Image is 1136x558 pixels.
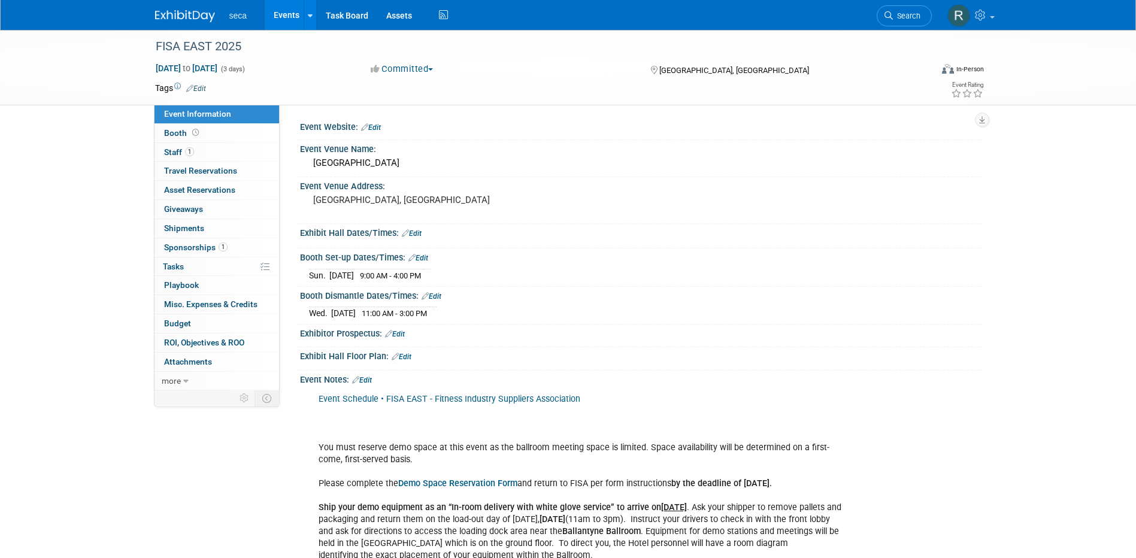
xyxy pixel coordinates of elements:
[163,262,184,271] span: Tasks
[319,502,355,512] b: Ship your
[408,254,428,262] a: Edit
[155,105,279,123] a: Event Information
[358,502,687,512] b: demo equipment as an “In-room delivery with white glove service” to arrive on
[309,307,331,320] td: Wed.
[300,371,981,386] div: Event Notes:
[422,292,441,301] a: Edit
[683,478,741,489] b: the deadline of
[220,65,245,73] span: (3 days)
[313,195,571,205] pre: [GEOGRAPHIC_DATA], [GEOGRAPHIC_DATA]
[164,280,199,290] span: Playbook
[164,166,237,175] span: Travel Reservations
[155,333,279,352] a: ROI, Objectives & ROO
[155,314,279,333] a: Budget
[164,147,194,157] span: Staff
[309,269,329,281] td: Sun.
[300,118,981,134] div: Event Website:
[398,478,517,489] a: Demo Space Reservation Form
[360,271,421,280] span: 9:00 AM - 4:00 PM
[155,10,215,22] img: ExhibitDay
[164,357,212,366] span: Attachments
[164,109,231,119] span: Event Information
[155,63,218,74] span: [DATE] [DATE]
[300,347,981,363] div: Exhibit Hall Floor Plan:
[951,82,983,88] div: Event Rating
[255,390,279,406] td: Toggle Event Tabs
[352,376,372,384] a: Edit
[331,307,356,320] td: [DATE]
[155,295,279,314] a: Misc. Expenses & Credits
[185,147,194,156] span: 1
[155,82,206,94] td: Tags
[385,330,405,338] a: Edit
[164,204,203,214] span: Giveaways
[956,65,984,74] div: In-Person
[155,276,279,295] a: Playbook
[659,66,809,75] span: [GEOGRAPHIC_DATA], [GEOGRAPHIC_DATA]
[234,390,255,406] td: Personalize Event Tab Strip
[162,376,181,386] span: more
[181,63,192,73] span: to
[164,319,191,328] span: Budget
[164,242,228,252] span: Sponsorships
[152,36,914,57] div: FISA EAST 2025
[155,219,279,238] a: Shipments
[155,257,279,276] a: Tasks
[329,269,354,281] td: [DATE]
[164,299,258,309] span: Misc. Expenses & Credits
[155,372,279,390] a: more
[164,185,235,195] span: Asset Reservations
[309,154,973,172] div: [GEOGRAPHIC_DATA]
[392,353,411,361] a: Edit
[402,229,422,238] a: Edit
[300,287,981,302] div: Booth Dismantle Dates/Times:
[300,325,981,340] div: Exhibitor Prospectus:
[300,177,981,192] div: Event Venue Address:
[164,128,201,138] span: Booth
[155,353,279,371] a: Attachments
[300,224,981,239] div: Exhibit Hall Dates/Times:
[186,84,206,93] a: Edit
[540,514,565,524] b: [DATE]
[300,248,981,264] div: Booth Set-up Dates/Times:
[893,11,920,20] span: Search
[877,5,932,26] a: Search
[744,478,772,489] b: [DATE].
[155,143,279,162] a: Staff1
[942,64,954,74] img: Format-Inperson.png
[229,11,247,20] span: seca
[947,4,970,27] img: Rachel Jordan
[300,140,981,155] div: Event Venue Name:
[155,181,279,199] a: Asset Reservations
[861,62,984,80] div: Event Format
[164,338,244,347] span: ROI, Objectives & ROO
[219,242,228,251] span: 1
[319,394,580,404] a: Event Schedule • FISA EAST - Fitness Industry Suppliers Association
[155,238,279,257] a: Sponsorships1
[155,124,279,142] a: Booth
[155,200,279,219] a: Giveaways
[562,526,641,536] b: Ballantyne Ballroom
[661,502,687,512] u: [DATE]
[366,63,438,75] button: Committed
[362,309,427,318] span: 11:00 AM - 3:00 PM
[190,128,201,137] span: Booth not reserved yet
[671,478,680,489] b: by
[155,162,279,180] a: Travel Reservations
[164,223,204,233] span: Shipments
[361,123,381,132] a: Edit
